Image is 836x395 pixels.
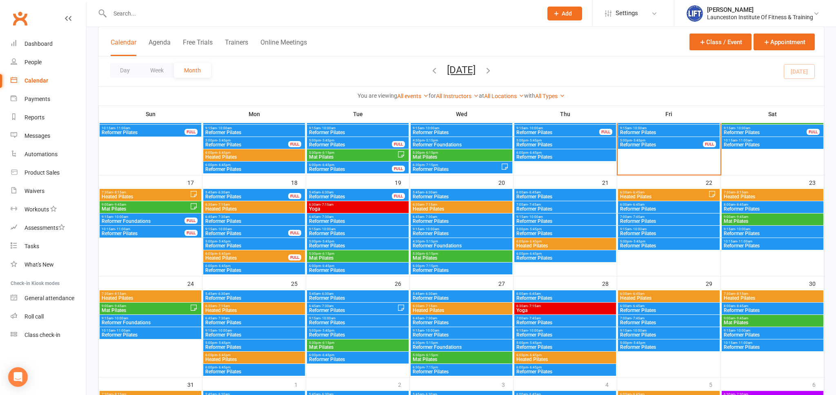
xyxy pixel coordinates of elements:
div: Tasks [24,243,39,249]
div: Roll call [24,313,44,320]
div: Payments [24,96,50,102]
div: Dashboard [24,40,53,47]
a: General attendance kiosk mode [11,289,86,307]
a: Roll call [11,307,86,326]
div: Automations [24,151,58,157]
a: Reports [11,108,86,127]
div: Waivers [24,188,44,194]
a: Dashboard [11,35,86,53]
div: What's New [24,261,54,268]
div: Reports [24,114,44,121]
div: Assessments [24,224,65,231]
a: Waivers [11,182,86,200]
a: Calendar [11,72,86,90]
a: Tasks [11,237,86,256]
div: Calendar [24,77,48,84]
a: People [11,53,86,72]
div: Workouts [24,206,49,213]
div: Open Intercom Messenger [8,367,28,387]
a: Automations [11,145,86,164]
a: Messages [11,127,86,145]
div: People [24,59,42,65]
a: Product Sales [11,164,86,182]
div: Messages [24,132,50,139]
a: Workouts [11,200,86,219]
a: Class kiosk mode [11,326,86,344]
a: Clubworx [10,8,30,29]
a: Payments [11,90,86,108]
div: Product Sales [24,169,60,176]
div: Class check-in [24,332,60,338]
a: What's New [11,256,86,274]
a: Assessments [11,219,86,237]
div: General attendance [24,295,74,301]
